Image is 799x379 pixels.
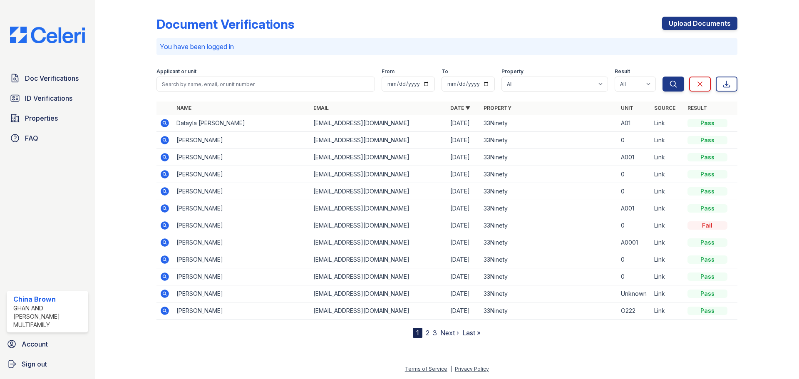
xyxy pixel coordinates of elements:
img: CE_Logo_Blue-a8612792a0a2168367f1c8372b55b34899dd931a85d93a1a3d3e32e68fde9ad4.png [3,27,92,43]
a: Properties [7,110,88,126]
td: 33Ninety [480,268,617,285]
td: Link [651,115,684,132]
td: 33Ninety [480,200,617,217]
td: [PERSON_NAME] [173,183,310,200]
span: Properties [25,113,58,123]
span: Sign out [22,359,47,369]
td: [PERSON_NAME] [173,302,310,320]
a: Sign out [3,356,92,372]
td: [EMAIL_ADDRESS][DOMAIN_NAME] [310,251,447,268]
td: [PERSON_NAME] [173,234,310,251]
div: Document Verifications [156,17,294,32]
div: Pass [687,238,727,247]
span: FAQ [25,133,38,143]
span: Doc Verifications [25,73,79,83]
a: Next › [440,329,459,337]
td: [EMAIL_ADDRESS][DOMAIN_NAME] [310,149,447,166]
td: 33Ninety [480,234,617,251]
td: [DATE] [447,234,480,251]
td: [EMAIL_ADDRESS][DOMAIN_NAME] [310,234,447,251]
td: [PERSON_NAME] [173,268,310,285]
td: 0 [618,251,651,268]
td: 0 [618,217,651,234]
input: Search by name, email, or unit number [156,77,375,92]
td: 33Ninety [480,217,617,234]
td: [DATE] [447,268,480,285]
td: [EMAIL_ADDRESS][DOMAIN_NAME] [310,268,447,285]
div: Pass [687,153,727,161]
td: Link [651,302,684,320]
a: Doc Verifications [7,70,88,87]
a: 3 [433,329,437,337]
a: Result [687,105,707,111]
td: [EMAIL_ADDRESS][DOMAIN_NAME] [310,217,447,234]
td: [EMAIL_ADDRESS][DOMAIN_NAME] [310,166,447,183]
td: 33Ninety [480,302,617,320]
td: [DATE] [447,302,480,320]
span: ID Verifications [25,93,72,103]
div: Pass [687,119,727,127]
div: China Brown [13,294,85,304]
td: [PERSON_NAME] [173,200,310,217]
td: [DATE] [447,251,480,268]
td: 33Ninety [480,149,617,166]
td: [DATE] [447,132,480,149]
td: Link [651,251,684,268]
a: 2 [426,329,429,337]
p: You have been logged in [160,42,734,52]
td: [PERSON_NAME] [173,149,310,166]
td: [EMAIL_ADDRESS][DOMAIN_NAME] [310,132,447,149]
div: Pass [687,272,727,281]
label: Property [501,68,524,75]
td: [PERSON_NAME] [173,166,310,183]
td: 33Ninety [480,132,617,149]
td: Link [651,234,684,251]
td: [DATE] [447,285,480,302]
a: Name [176,105,191,111]
div: Fail [687,221,727,230]
td: [DATE] [447,217,480,234]
div: Pass [687,136,727,144]
td: [DATE] [447,115,480,132]
a: Email [313,105,329,111]
span: Account [22,339,48,349]
td: [PERSON_NAME] [173,132,310,149]
td: 33Ninety [480,115,617,132]
div: Pass [687,307,727,315]
td: Datayla [PERSON_NAME] [173,115,310,132]
td: 33Ninety [480,285,617,302]
div: Ghan and [PERSON_NAME] Multifamily [13,304,85,329]
td: [DATE] [447,183,480,200]
td: [DATE] [447,149,480,166]
td: Link [651,268,684,285]
a: ID Verifications [7,90,88,107]
div: | [450,366,452,372]
td: 0 [618,183,651,200]
td: 0 [618,166,651,183]
div: Pass [687,170,727,178]
a: Unit [621,105,633,111]
td: [PERSON_NAME] [173,217,310,234]
a: Terms of Service [405,366,447,372]
div: Pass [687,187,727,196]
div: 1 [413,328,422,338]
div: Pass [687,255,727,264]
td: [EMAIL_ADDRESS][DOMAIN_NAME] [310,183,447,200]
td: O222 [618,302,651,320]
a: Upload Documents [662,17,737,30]
td: 33Ninety [480,166,617,183]
div: Pass [687,290,727,298]
td: 33Ninety [480,183,617,200]
label: Applicant or unit [156,68,196,75]
td: A0001 [618,234,651,251]
td: Link [651,285,684,302]
label: Result [615,68,630,75]
td: Link [651,166,684,183]
a: Property [484,105,511,111]
td: [EMAIL_ADDRESS][DOMAIN_NAME] [310,200,447,217]
a: Account [3,336,92,352]
td: 0 [618,268,651,285]
a: Last » [462,329,481,337]
td: 0 [618,132,651,149]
